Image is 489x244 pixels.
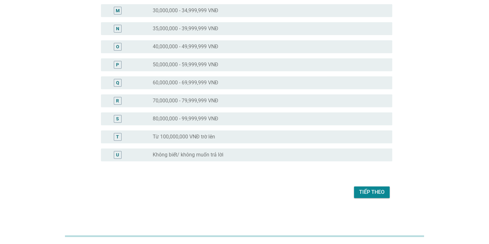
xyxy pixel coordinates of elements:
div: M [116,7,120,14]
label: Không biết/ không muốn trả lời [153,152,223,158]
div: T [116,133,119,140]
button: Tiếp theo [354,186,390,198]
label: 40,000,000 - 49,999,999 VNĐ [153,43,218,50]
div: S [116,115,119,122]
label: Từ 100,000,000 VNĐ trờ lên [153,134,215,140]
div: N [116,25,119,32]
div: P [116,61,119,68]
label: 80,000,000 - 99,999,999 VNĐ [153,116,218,122]
div: R [116,97,119,104]
label: 30,000,000 - 34,999,999 VNĐ [153,7,218,14]
div: O [116,43,119,50]
div: U [116,151,119,158]
div: Tiếp theo [359,188,385,196]
label: 60,000,000 - 69,999,999 VNĐ [153,80,218,86]
label: 50,000,000 - 59,999,999 VNĐ [153,61,218,68]
label: 70,000,000 - 79,999,999 VNĐ [153,98,218,104]
div: Q [116,79,119,86]
label: 35,000,000 - 39,999,999 VNĐ [153,25,218,32]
